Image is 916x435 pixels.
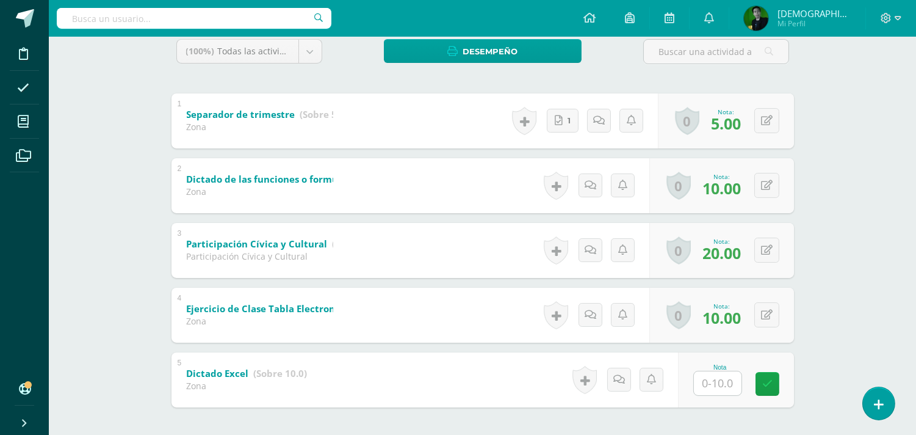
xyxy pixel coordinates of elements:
[187,367,249,379] b: Dictado Excel
[666,236,691,265] a: 0
[187,108,295,120] b: Separador de trimestre
[711,108,741,116] div: Nota:
[187,315,333,327] div: Zona
[702,307,741,328] span: 10.00
[57,8,331,29] input: Busca un usuario...
[186,45,215,57] span: (100%)
[702,302,741,310] div: Nota:
[711,113,741,134] span: 5.00
[187,186,333,197] div: Zona
[777,7,851,20] span: [DEMOGRAPHIC_DATA]
[777,18,851,29] span: Mi Perfil
[384,39,582,63] a: Desempeño
[300,108,348,120] strong: (Sobre 5.0)
[187,170,450,189] a: Dictado de las funciones o formulas en Excel
[254,367,308,379] strong: (Sobre 10.0)
[666,301,691,329] a: 0
[568,109,571,132] span: 1
[187,250,333,262] div: Participación Cívica y Cultural
[694,371,741,395] input: 0-10.0
[547,109,579,133] a: 1
[666,172,691,200] a: 0
[702,172,741,181] div: Nota:
[702,243,741,263] span: 20.00
[187,235,386,254] a: Participación Cívica y Cultural (Sobre 20.0)
[693,364,747,371] div: Nota
[187,238,328,250] b: Participación Cívica y Cultural
[744,6,768,31] img: 61ffe4306d160f8f3c1d0351f17a41e4.png
[675,107,699,135] a: 0
[187,105,348,125] a: Separador de trimestre (Sobre 5.0)
[187,302,349,315] b: Ejercicio de Clase Tabla Electronica
[187,121,333,133] div: Zona
[702,237,741,246] div: Nota:
[218,45,369,57] span: Todas las actividades de esta unidad
[187,364,308,384] a: Dictado Excel (Sobre 10.0)
[463,40,518,63] span: Desempeño
[187,299,408,319] a: Ejercicio de Clase Tabla Electronica
[177,40,322,63] a: (100%)Todas las actividades de esta unidad
[187,173,392,185] b: Dictado de las funciones o formulas en Excel
[702,178,741,199] span: 10.00
[187,380,308,392] div: Zona
[644,40,788,64] input: Buscar una actividad aquí...
[333,238,386,250] strong: (Sobre 20.0)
